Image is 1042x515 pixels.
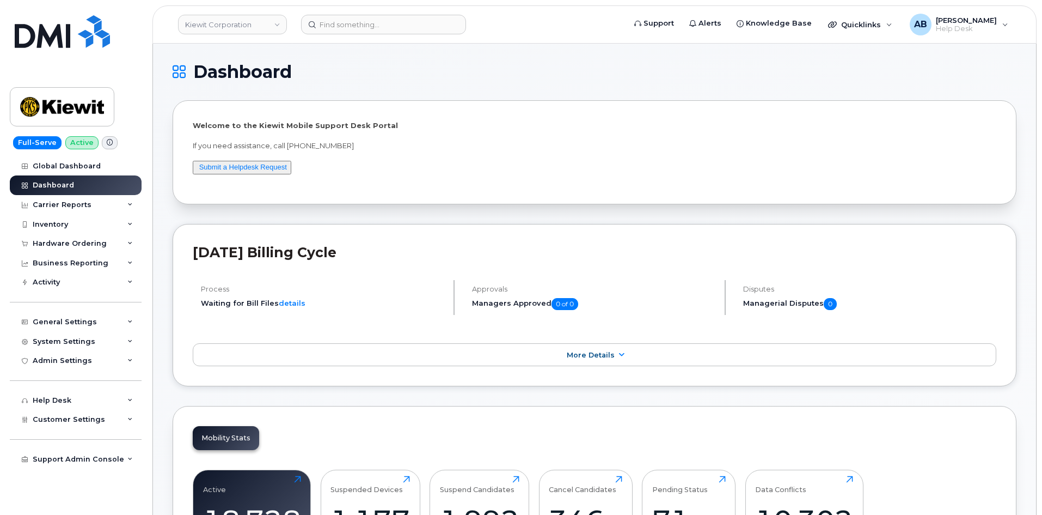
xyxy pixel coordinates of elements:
a: Submit a Helpdesk Request [199,163,287,171]
p: Welcome to the Kiewit Mobile Support Desk Portal [193,120,996,131]
span: 0 of 0 [551,298,578,310]
span: More Details [567,351,615,359]
li: Waiting for Bill Files [201,298,444,308]
h5: Managerial Disputes [743,298,996,310]
h5: Managers Approved [472,298,715,310]
button: Submit a Helpdesk Request [193,161,291,174]
iframe: Messenger Launcher [995,468,1034,507]
div: Suspend Candidates [440,476,514,494]
span: 0 [824,298,837,310]
div: Cancel Candidates [549,476,616,494]
span: Dashboard [193,64,292,80]
div: Data Conflicts [755,476,806,494]
div: Active [203,476,226,494]
div: Suspended Devices [330,476,403,494]
h4: Process [201,285,444,293]
h2: [DATE] Billing Cycle [193,244,996,260]
div: Pending Status [652,476,708,494]
p: If you need assistance, call [PHONE_NUMBER] [193,141,996,151]
h4: Approvals [472,285,715,293]
h4: Disputes [743,285,996,293]
a: details [279,299,305,307]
